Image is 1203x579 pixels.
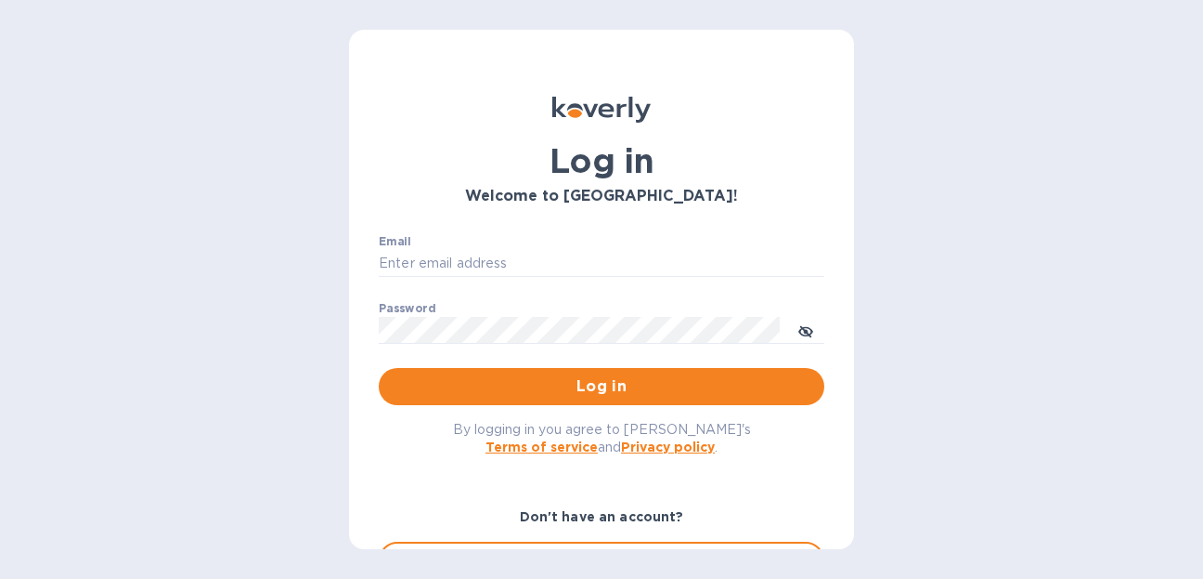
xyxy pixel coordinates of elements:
a: Terms of service [485,440,598,454]
button: toggle password visibility [787,311,824,349]
input: Enter email address [379,250,824,278]
span: By logging in you agree to [PERSON_NAME]'s and . [453,422,751,454]
b: Don't have an account? [520,509,684,524]
h1: Log in [379,141,824,180]
button: Log in [379,368,824,405]
img: Koverly [552,97,651,123]
span: Log in [394,375,809,398]
a: Privacy policy [621,440,715,454]
label: Email [379,236,411,247]
h3: Welcome to [GEOGRAPHIC_DATA]! [379,188,824,205]
label: Password [379,303,435,314]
